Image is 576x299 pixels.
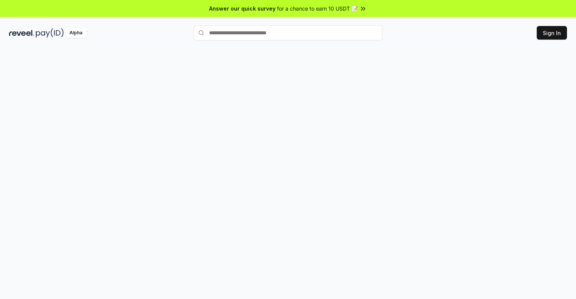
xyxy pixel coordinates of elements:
[36,28,64,38] img: pay_id
[65,28,86,38] div: Alpha
[537,26,567,40] button: Sign In
[209,5,276,12] span: Answer our quick survey
[9,28,34,38] img: reveel_dark
[277,5,358,12] span: for a chance to earn 10 USDT 📝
